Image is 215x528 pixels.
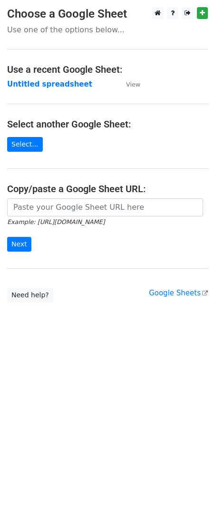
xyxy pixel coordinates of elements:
[7,183,208,195] h4: Copy/paste a Google Sheet URL:
[7,198,203,216] input: Paste your Google Sheet URL here
[7,7,208,21] h3: Choose a Google Sheet
[7,137,43,152] a: Select...
[149,289,208,297] a: Google Sheets
[126,81,140,88] small: View
[7,288,53,303] a: Need help?
[167,482,215,528] iframe: Chat Widget
[7,25,208,35] p: Use one of the options below...
[7,218,105,225] small: Example: [URL][DOMAIN_NAME]
[117,80,140,88] a: View
[7,118,208,130] h4: Select another Google Sheet:
[7,80,92,88] a: Untitled spreadsheet
[7,237,31,252] input: Next
[7,64,208,75] h4: Use a recent Google Sheet:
